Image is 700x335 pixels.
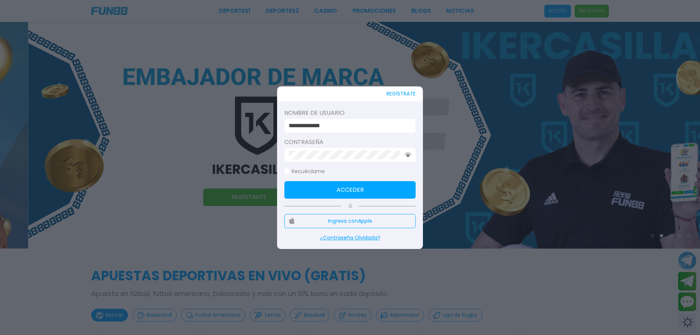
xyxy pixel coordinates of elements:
p: ¿Contraseña Olvidada? [284,234,416,242]
label: Nombre de usuario [284,109,416,117]
button: REGÍSTRATE [386,86,416,101]
label: Contraseña [284,138,416,147]
button: Ingresa conApple [284,214,416,228]
label: Recuérdame [284,168,325,175]
p: Ó [284,203,416,210]
button: Acceder [284,181,416,199]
